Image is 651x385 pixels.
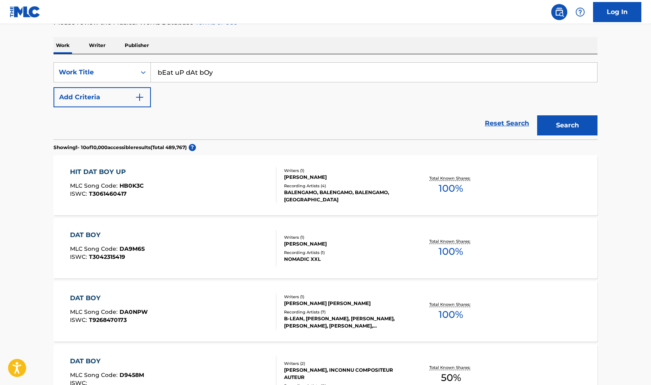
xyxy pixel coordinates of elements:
[70,356,144,366] div: DAT BOY
[593,2,641,22] a: Log In
[284,256,406,263] div: NOMADIC XXL
[284,309,406,315] div: Recording Artists ( 7 )
[554,7,564,17] img: search
[284,367,406,381] div: [PERSON_NAME], INCONNU COMPOSITEUR AUTEUR
[54,281,597,342] a: DAT BOYMLC Song Code:DA0NPWISWC:T9268470173Writers (1)[PERSON_NAME] [PERSON_NAME]Recording Artist...
[284,315,406,330] div: B-LEAN, [PERSON_NAME], [PERSON_NAME], [PERSON_NAME], [PERSON_NAME], [PERSON_NAME]
[284,360,406,367] div: Writers ( 2 )
[551,4,567,20] a: Public Search
[70,190,89,197] span: ISWC :
[119,308,148,315] span: DA0NPW
[284,189,406,203] div: BALENGAMO, BALENGAMO, BALENGAMO, [GEOGRAPHIC_DATA]
[59,68,131,77] div: Work Title
[70,293,148,303] div: DAT BOY
[54,87,151,107] button: Add Criteria
[572,4,588,20] div: Help
[441,371,461,385] span: 50 %
[284,294,406,300] div: Writers ( 1 )
[189,144,196,151] span: ?
[54,62,597,139] form: Search Form
[429,365,472,371] p: Total Known Shares:
[89,316,127,324] span: T9268470173
[537,115,597,135] button: Search
[70,253,89,260] span: ISWC :
[429,238,472,244] p: Total Known Shares:
[89,190,127,197] span: T3061460417
[135,92,144,102] img: 9d2ae6d4665cec9f34b9.svg
[439,307,463,322] span: 100 %
[284,183,406,189] div: Recording Artists ( 4 )
[284,300,406,307] div: [PERSON_NAME] [PERSON_NAME]
[429,175,472,181] p: Total Known Shares:
[284,250,406,256] div: Recording Artists ( 1 )
[70,167,144,177] div: HIT DAT BOY UP
[10,6,41,18] img: MLC Logo
[429,301,472,307] p: Total Known Shares:
[54,144,187,151] p: Showing 1 - 10 of 10,000 accessible results (Total 489,767 )
[87,37,108,54] p: Writer
[481,115,533,132] a: Reset Search
[439,244,463,259] span: 100 %
[54,218,597,279] a: DAT BOYMLC Song Code:DA9M6SISWC:T3042315419Writers (1)[PERSON_NAME]Recording Artists (1)NOMADIC X...
[89,253,125,260] span: T3042315419
[575,7,585,17] img: help
[284,234,406,240] div: Writers ( 1 )
[70,245,119,252] span: MLC Song Code :
[54,37,72,54] p: Work
[119,182,144,189] span: HB0K3C
[284,174,406,181] div: [PERSON_NAME]
[70,308,119,315] span: MLC Song Code :
[439,181,463,196] span: 100 %
[119,245,145,252] span: DA9M6S
[54,155,597,215] a: HIT DAT BOY UPMLC Song Code:HB0K3CISWC:T3061460417Writers (1)[PERSON_NAME]Recording Artists (4)BA...
[70,316,89,324] span: ISWC :
[70,230,145,240] div: DAT BOY
[284,240,406,248] div: [PERSON_NAME]
[70,182,119,189] span: MLC Song Code :
[284,168,406,174] div: Writers ( 1 )
[119,371,144,379] span: D9458M
[122,37,151,54] p: Publisher
[70,371,119,379] span: MLC Song Code :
